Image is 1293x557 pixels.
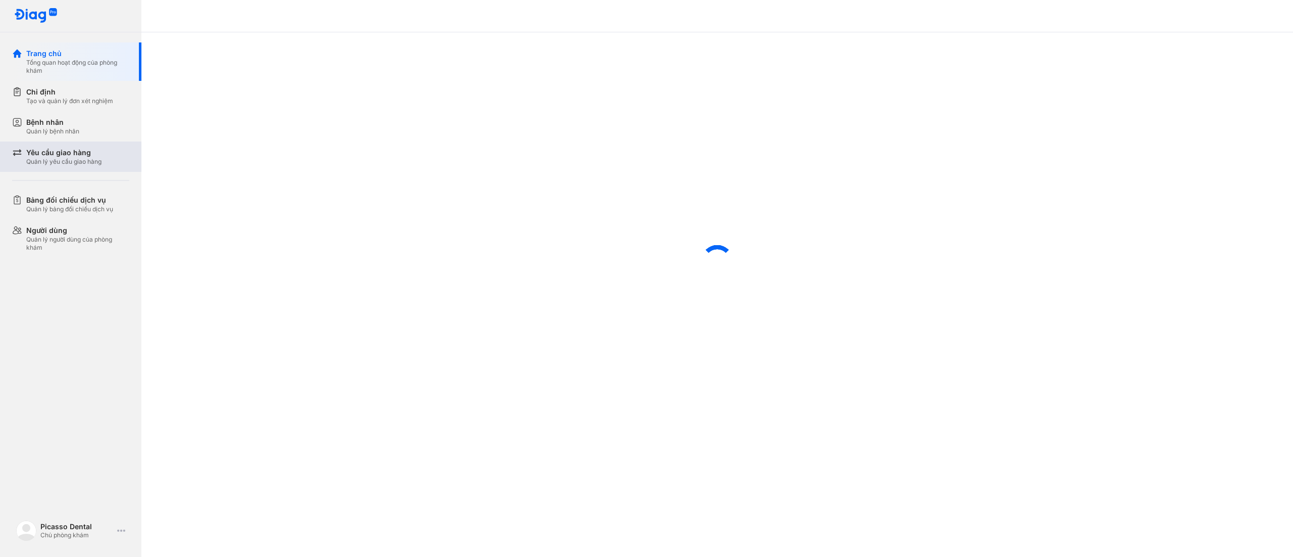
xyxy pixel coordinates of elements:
[26,205,113,213] div: Quản lý bảng đối chiếu dịch vụ
[40,522,113,531] div: Picasso Dental
[26,236,129,252] div: Quản lý người dùng của phòng khám
[14,8,58,24] img: logo
[26,225,129,236] div: Người dùng
[26,49,129,59] div: Trang chủ
[26,158,102,166] div: Quản lý yêu cầu giao hàng
[26,59,129,75] div: Tổng quan hoạt động của phòng khám
[16,521,36,541] img: logo
[26,97,113,105] div: Tạo và quản lý đơn xét nghiệm
[26,87,113,97] div: Chỉ định
[26,127,79,135] div: Quản lý bệnh nhân
[26,195,113,205] div: Bảng đối chiếu dịch vụ
[26,117,79,127] div: Bệnh nhân
[40,531,113,539] div: Chủ phòng khám
[26,148,102,158] div: Yêu cầu giao hàng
